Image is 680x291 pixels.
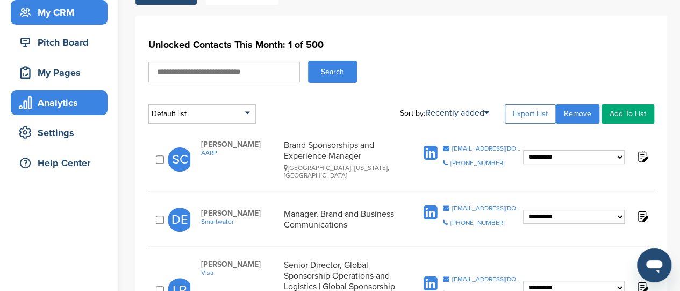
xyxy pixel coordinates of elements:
div: [EMAIL_ADDRESS][DOMAIN_NAME] [452,205,523,211]
a: Recently added [425,108,489,118]
a: Remove [556,104,599,124]
div: Sort by: [400,109,489,117]
span: [PERSON_NAME] [201,260,278,269]
a: Smartwater [201,218,278,225]
a: Settings [11,120,108,145]
iframe: Button to launch messaging window [637,248,671,282]
span: [PERSON_NAME] [201,209,278,218]
div: Brand Sponsorships and Experience Manager [283,140,404,179]
div: [PHONE_NUMBER] [450,160,504,166]
img: Notes [635,209,649,223]
div: Pitch Board [16,33,108,52]
div: Help Center [16,153,108,173]
div: Manager, Brand and Business Communications [283,209,404,230]
div: [EMAIL_ADDRESS][DOMAIN_NAME] [452,276,523,282]
div: [EMAIL_ADDRESS][DOMAIN_NAME] [452,145,523,152]
button: Search [308,61,357,83]
span: [PERSON_NAME] [201,140,278,149]
h1: Unlocked Contacts This Month: 1 of 500 [148,35,654,54]
a: AARP [201,149,278,157]
div: Analytics [16,93,108,112]
a: My Pages [11,60,108,85]
div: My Pages [16,63,108,82]
a: Visa [201,269,278,276]
span: DE [168,208,192,232]
a: Pitch Board [11,30,108,55]
a: Analytics [11,90,108,115]
a: Add To List [602,104,654,124]
div: Default list [148,104,256,124]
div: [GEOGRAPHIC_DATA], [US_STATE], [GEOGRAPHIC_DATA] [283,164,404,179]
img: Notes [635,150,649,163]
a: Help Center [11,151,108,175]
a: Export List [505,104,556,124]
div: My CRM [16,3,108,22]
div: [PHONE_NUMBER] [450,219,504,226]
span: SC [168,147,192,172]
div: Settings [16,123,108,143]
